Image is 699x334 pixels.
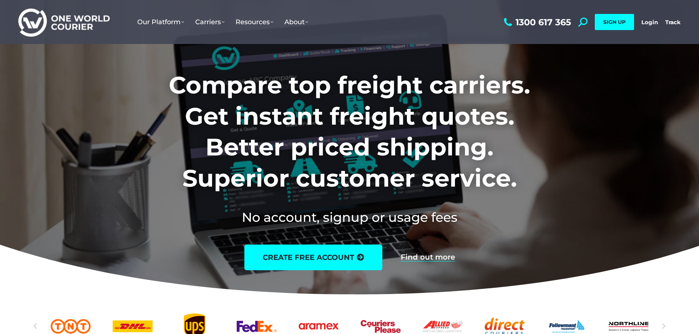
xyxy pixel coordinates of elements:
a: Find out more [401,253,455,261]
a: 1300 617 365 [502,18,571,27]
a: create free account [244,245,382,270]
h1: Compare top freight carriers. Get instant freight quotes. Better priced shipping. Superior custom... [120,70,579,194]
span: Carriers [195,18,225,26]
h2: No account, signup or usage fees [120,208,579,226]
a: Login [641,19,658,26]
span: Our Platform [137,18,184,26]
span: Resources [236,18,273,26]
a: Resources [230,11,279,33]
a: Carriers [190,11,230,33]
a: Our Platform [132,11,190,33]
span: About [284,18,308,26]
a: Track [665,19,681,26]
a: About [279,11,314,33]
span: SIGN UP [603,19,626,25]
img: One World Courier [18,7,110,37]
a: SIGN UP [595,14,634,30]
